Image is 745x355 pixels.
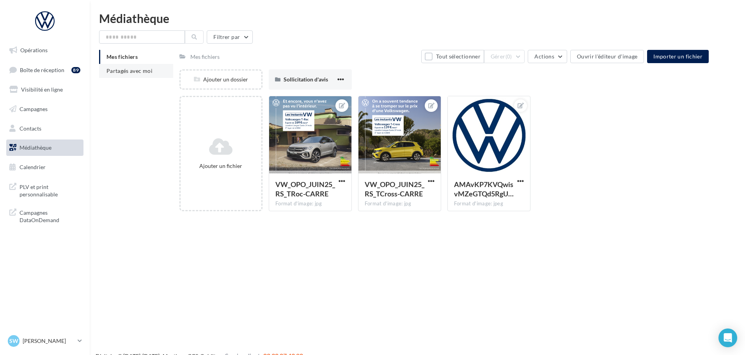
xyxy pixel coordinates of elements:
button: Actions [528,50,567,63]
button: Ouvrir l'éditeur d'image [570,50,644,63]
span: Partagés avec moi [106,67,153,74]
span: VW_OPO_JUIN25_RS_TCross-CARRE [365,180,424,198]
button: Tout sélectionner [421,50,484,63]
a: Campagnes DataOnDemand [5,204,85,227]
div: Ajouter un dossier [181,76,261,83]
span: Mes fichiers [106,53,138,60]
div: 89 [71,67,80,73]
div: Mes fichiers [190,53,220,61]
div: Format d'image: jpg [365,200,435,207]
span: AMAvKP7KVQwisvMZeGTQd5RgUlrIbThAKCB5lvT5DL0rLk-AdjSAMc9eQFrKb5X6ENhyy0kW9vnWW0x0pw=s0 [454,180,514,198]
button: Gérer(0) [484,50,525,63]
span: Opérations [20,47,48,53]
span: Médiathèque [20,144,51,151]
a: SW [PERSON_NAME] [6,334,83,348]
a: Calendrier [5,159,85,175]
span: Campagnes DataOnDemand [20,207,80,224]
span: Campagnes [20,106,48,112]
div: Ajouter un fichier [184,162,258,170]
span: SW [9,337,18,345]
a: Opérations [5,42,85,58]
span: Contacts [20,125,41,131]
span: Visibilité en ligne [21,86,63,93]
a: Médiathèque [5,140,85,156]
div: Open Intercom Messenger [718,329,737,347]
button: Filtrer par [207,30,253,44]
div: Médiathèque [99,12,736,24]
span: (0) [506,53,512,60]
a: Visibilité en ligne [5,81,85,98]
span: Boîte de réception [20,66,64,73]
p: [PERSON_NAME] [23,337,74,345]
button: Importer un fichier [647,50,709,63]
span: Importer un fichier [653,53,702,60]
a: Campagnes [5,101,85,117]
span: VW_OPO_JUIN25_RS_TRoc-CARRE [275,180,335,198]
span: PLV et print personnalisable [20,182,80,198]
div: Format d'image: jpg [275,200,345,207]
a: Boîte de réception89 [5,62,85,78]
div: Format d'image: jpeg [454,200,524,207]
span: Actions [534,53,554,60]
span: Calendrier [20,164,46,170]
a: Contacts [5,120,85,137]
a: PLV et print personnalisable [5,178,85,201]
span: Sollicitation d'avis [284,76,328,83]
